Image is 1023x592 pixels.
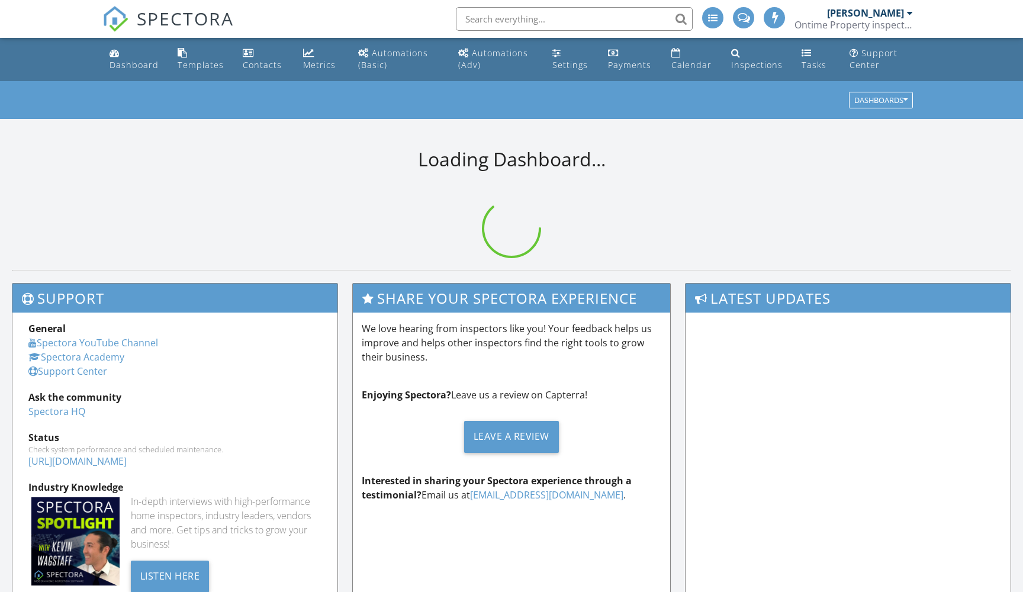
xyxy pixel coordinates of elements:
[137,6,234,31] span: SPECTORA
[362,388,451,401] strong: Enjoying Spectora?
[458,47,528,70] div: Automations (Adv)
[12,284,337,313] h3: Support
[362,474,662,502] p: Email us at .
[731,59,783,70] div: Inspections
[608,59,651,70] div: Payments
[28,322,66,335] strong: General
[548,43,594,76] a: Settings
[238,43,289,76] a: Contacts
[178,59,224,70] div: Templates
[358,47,428,70] div: Automations (Basic)
[131,494,321,551] div: In-depth interviews with high-performance home inspectors, industry leaders, vendors and more. Ge...
[28,430,321,445] div: Status
[102,6,128,32] img: The Best Home Inspection Software - Spectora
[28,336,158,349] a: Spectora YouTube Channel
[28,390,321,404] div: Ask the community
[726,43,787,76] a: Inspections
[28,365,107,378] a: Support Center
[794,19,913,31] div: Ontime Property inspectors
[31,497,120,585] img: Spectoraspolightmain
[353,284,671,313] h3: Share Your Spectora Experience
[110,59,159,70] div: Dashboard
[671,59,712,70] div: Calendar
[298,43,344,76] a: Metrics
[362,474,632,501] strong: Interested in sharing your Spectora experience through a testimonial?
[28,455,127,468] a: [URL][DOMAIN_NAME]
[854,96,908,105] div: Dashboards
[362,321,662,364] p: We love hearing from inspectors like you! Your feedback helps us improve and helps other inspecto...
[362,388,662,402] p: Leave us a review on Capterra!
[464,421,559,453] div: Leave a Review
[362,411,662,462] a: Leave a Review
[456,7,693,31] input: Search everything...
[552,59,588,70] div: Settings
[102,16,234,41] a: SPECTORA
[303,59,336,70] div: Metrics
[28,350,124,363] a: Spectora Academy
[849,92,913,109] button: Dashboards
[28,445,321,454] div: Check system performance and scheduled maintenance.
[243,59,282,70] div: Contacts
[603,43,657,76] a: Payments
[686,284,1011,313] h3: Latest Updates
[827,7,904,19] div: [PERSON_NAME]
[173,43,229,76] a: Templates
[28,480,321,494] div: Industry Knowledge
[802,59,826,70] div: Tasks
[353,43,444,76] a: Automations (Basic)
[797,43,835,76] a: Tasks
[105,43,163,76] a: Dashboard
[667,43,717,76] a: Calendar
[845,43,918,76] a: Support Center
[470,488,623,501] a: [EMAIL_ADDRESS][DOMAIN_NAME]
[850,47,897,70] div: Support Center
[28,405,85,418] a: Spectora HQ
[453,43,539,76] a: Automations (Advanced)
[131,569,210,582] a: Listen Here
